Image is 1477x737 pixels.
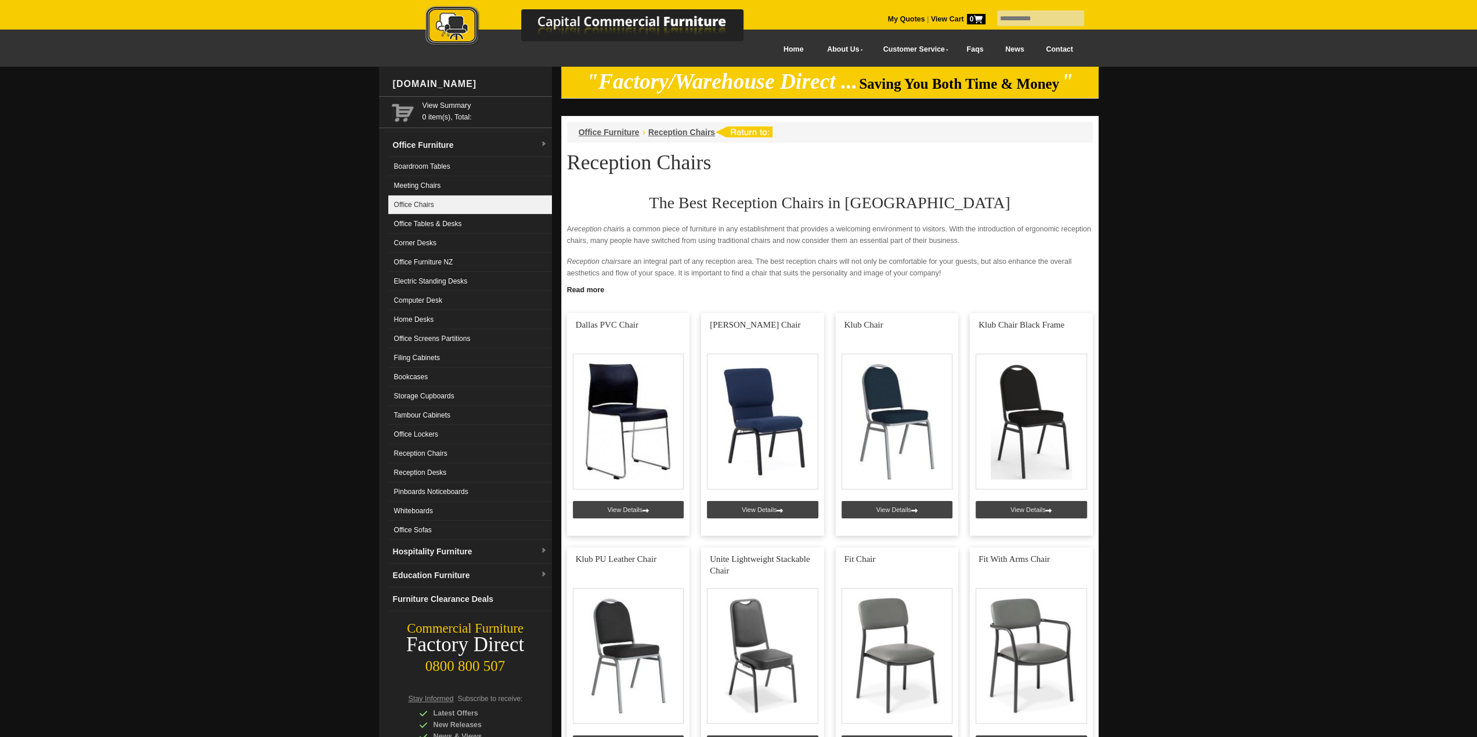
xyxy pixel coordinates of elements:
a: Office Furnituredropdown [388,133,552,157]
a: Whiteboards [388,502,552,521]
a: Reception Chairs [388,444,552,463]
a: Tambour Cabinets [388,406,552,425]
span: 0 [967,14,985,24]
a: Faqs [956,37,995,63]
a: Electric Standing Desks [388,272,552,291]
p: A is a common piece of furniture in any establishment that provides a welcoming environment to vi... [567,223,1093,246]
a: My Quotes [888,15,925,23]
a: Capital Commercial Furniture Logo [393,6,800,52]
a: News [994,37,1035,63]
img: dropdown [540,571,547,578]
a: Reception Desks [388,463,552,482]
img: return to [715,126,772,137]
img: Capital Commercial Furniture Logo [393,6,800,48]
strong: View Cart [931,15,985,23]
a: Pinboards Noticeboards [388,482,552,502]
a: Office Furniture [579,128,640,137]
a: View Cart0 [929,15,985,23]
div: 0800 800 507 [379,652,552,674]
a: Computer Desk [388,291,552,310]
div: [DOMAIN_NAME] [388,67,552,101]
a: Storage Cupboards [388,387,552,406]
div: New Releases [419,719,529,731]
a: Click to read more [561,281,1099,296]
a: Office Chairs [388,195,552,215]
p: are an integral part of any reception area. The best reception chairs will not only be comfortabl... [567,256,1093,279]
span: Stay Informed [409,695,454,703]
div: Latest Offers [419,707,529,719]
a: Home Desks [388,310,552,329]
em: Reception chairs [567,257,621,266]
img: dropdown [540,141,547,148]
a: Hospitality Furnituredropdown [388,540,552,564]
a: Customer Service [870,37,955,63]
li: › [642,126,645,138]
div: Factory Direct [379,637,552,653]
h2: The Best Reception Chairs in [GEOGRAPHIC_DATA] [567,194,1093,212]
a: About Us [814,37,870,63]
a: Boardroom Tables [388,157,552,176]
a: Education Furnituredropdown [388,564,552,587]
em: " [1061,70,1073,93]
span: 0 item(s), Total: [422,100,547,121]
a: Contact [1035,37,1084,63]
span: Subscribe to receive: [457,695,522,703]
a: Corner Desks [388,234,552,253]
a: Office Furniture NZ [388,253,552,272]
a: Office Tables & Desks [388,215,552,234]
span: Saving You Both Time & Money [859,76,1059,92]
a: Reception Chairs [648,128,715,137]
div: Commercial Furniture [379,620,552,637]
h1: Reception Chairs [567,151,1093,173]
img: dropdown [540,547,547,554]
a: Furniture Clearance Deals [388,587,552,611]
a: View Summary [422,100,547,111]
a: Office Lockers [388,425,552,444]
a: Filing Cabinets [388,348,552,368]
em: reception chair [572,225,619,233]
em: "Factory/Warehouse Direct ... [586,70,857,93]
a: Bookcases [388,368,552,387]
a: Office Screens Partitions [388,329,552,348]
a: Meeting Chairs [388,176,552,195]
a: Office Sofas [388,521,552,540]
